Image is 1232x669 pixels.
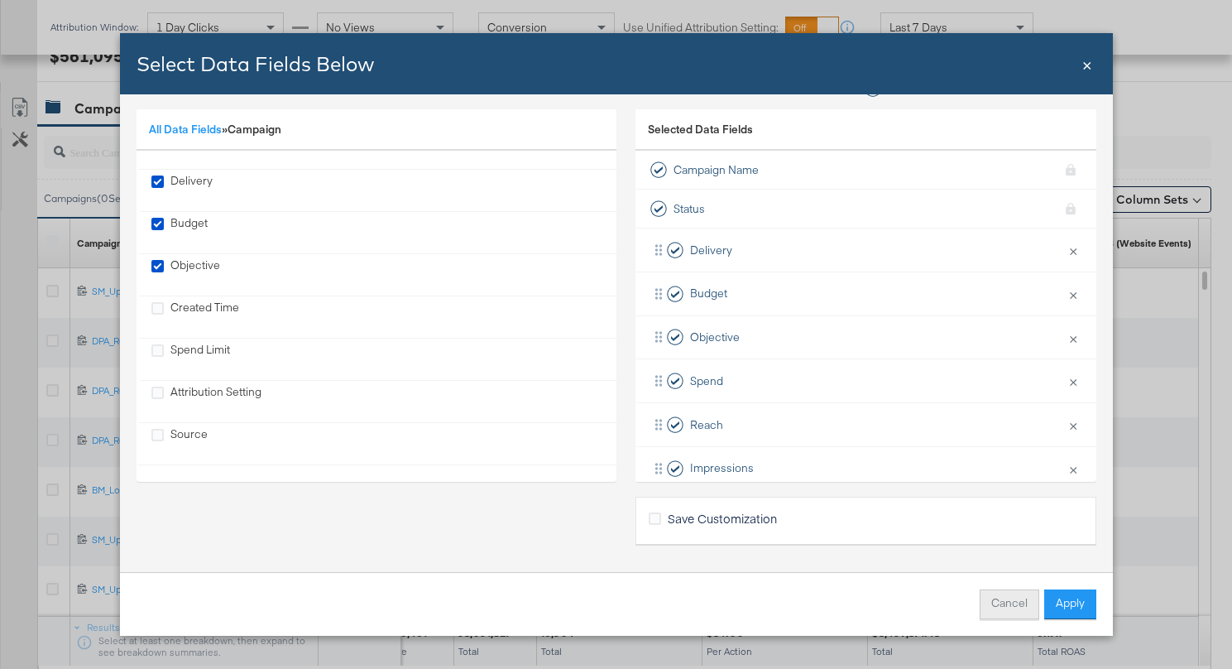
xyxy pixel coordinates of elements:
span: Impressions [690,460,754,476]
div: Created Time [170,300,239,334]
span: Campaign Name [674,162,759,178]
div: Created Time [151,300,239,334]
div: Attribution Setting [170,384,261,418]
span: Objective [690,330,740,345]
div: Bulk Add Locations Modal [120,33,1113,636]
button: × [1062,451,1084,486]
div: Source [151,426,208,460]
span: Select Data Fields Below [137,51,374,76]
div: Budget [151,215,208,249]
span: Status [674,201,705,217]
button: Apply [1044,590,1096,619]
button: × [1062,320,1084,355]
button: × [1062,233,1084,267]
span: » [149,122,228,137]
div: Delivery [170,173,213,207]
span: Campaign [228,122,281,137]
div: Spend Limit [151,342,230,376]
button: × [1062,277,1084,311]
span: × [1082,52,1092,75]
button: × [1062,363,1084,398]
div: Attribution Setting [151,384,261,418]
div: Objective [170,257,220,291]
div: Source [170,426,208,460]
span: Budget [690,286,727,301]
div: Budget [170,215,208,249]
span: Spend [690,373,723,389]
a: All Data Fields [149,122,222,137]
span: Selected Data Fields [648,122,753,145]
div: Spend Limit [170,342,230,376]
span: Delivery [690,243,732,258]
button: Cancel [980,590,1039,619]
span: Reach [690,417,723,433]
div: Close [1082,52,1092,76]
div: Objective [151,257,220,291]
span: Save Customization [668,510,777,527]
div: Delivery [151,173,213,207]
button: × [1062,407,1084,442]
